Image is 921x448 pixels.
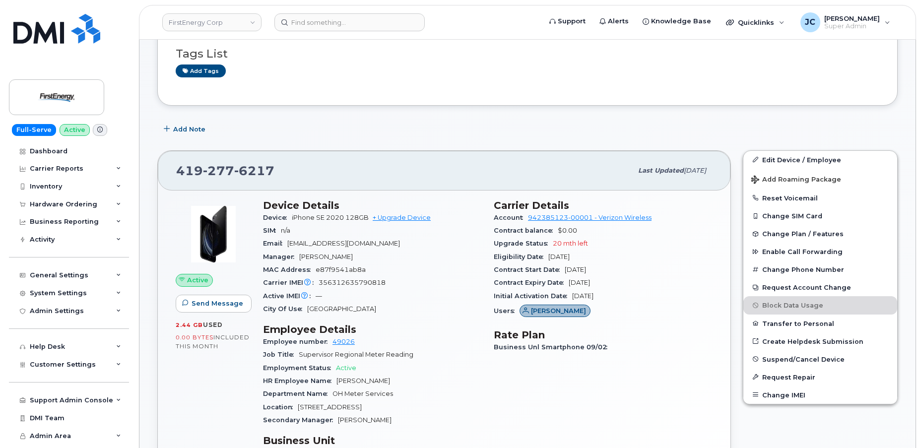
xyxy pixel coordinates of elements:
span: Support [558,16,586,26]
span: Email [263,240,287,247]
button: Enable Call Forwarding [743,243,897,260]
span: included this month [176,333,250,350]
span: Contract balance [494,227,558,234]
span: Active IMEI [263,292,316,300]
span: Knowledge Base [651,16,711,26]
span: Contract Start Date [494,266,565,273]
button: Transfer to Personal [743,315,897,332]
span: Active [187,275,208,285]
span: [PERSON_NAME] [338,416,392,424]
span: [DATE] [572,292,593,300]
div: Quicklinks [719,12,791,32]
span: Account [494,214,528,221]
span: Upgrade Status [494,240,553,247]
a: Support [542,11,592,31]
span: [PERSON_NAME] [336,377,390,384]
button: Add Roaming Package [743,169,897,189]
span: Add Note [173,125,205,134]
span: 277 [203,163,234,178]
span: Enable Call Forwarding [762,248,843,256]
iframe: Messenger Launcher [878,405,914,441]
span: used [203,321,223,328]
span: 0.00 Bytes [176,334,213,341]
span: Contract Expiry Date [494,279,569,286]
span: [DATE] [565,266,586,273]
span: [DATE] [684,167,706,174]
a: Edit Device / Employee [743,151,897,169]
span: Job Title [263,351,299,358]
a: + Upgrade Device [373,214,431,221]
span: Location [263,403,298,411]
span: Send Message [192,299,243,308]
span: HR Employee Name [263,377,336,384]
a: FirstEnergy Corp [162,13,262,31]
a: Create Helpdesk Submission [743,332,897,350]
button: Reset Voicemail [743,189,897,207]
span: [PERSON_NAME] [531,306,586,316]
span: Active [336,364,356,372]
span: [PERSON_NAME] [824,14,880,22]
span: Suspend/Cancel Device [762,355,845,363]
button: Change Plan / Features [743,225,897,243]
span: Initial Activation Date [494,292,572,300]
h3: Device Details [263,199,482,211]
span: Carrier IMEI [263,279,319,286]
span: Last updated [638,167,684,174]
span: [DATE] [548,253,570,260]
a: 942385123-00001 - Verizon Wireless [528,214,652,221]
span: JC [805,16,815,28]
button: Add Note [157,121,214,138]
span: [EMAIL_ADDRESS][DOMAIN_NAME] [287,240,400,247]
span: [GEOGRAPHIC_DATA] [307,305,376,313]
h3: Tags List [176,48,879,60]
span: Manager [263,253,299,260]
h3: Rate Plan [494,329,713,341]
span: Quicklinks [738,18,774,26]
img: image20231002-3703462-2fle3a.jpeg [184,204,243,264]
button: Request Account Change [743,278,897,296]
span: Super Admin [824,22,880,30]
span: Secondary Manager [263,416,338,424]
a: [PERSON_NAME] [520,307,591,315]
h3: Business Unit [263,435,482,447]
h3: Employee Details [263,323,482,335]
span: Business Unl Smartphone 09/02 [494,343,612,351]
a: 49026 [332,338,355,345]
span: [STREET_ADDRESS] [298,403,362,411]
span: 20 mth left [553,240,588,247]
button: Suspend/Cancel Device [743,350,897,368]
h3: Carrier Details [494,199,713,211]
button: Block Data Usage [743,296,897,314]
span: MAC Address [263,266,316,273]
span: [PERSON_NAME] [299,253,353,260]
span: 6217 [234,163,274,178]
span: SIM [263,227,281,234]
span: OH Meter Services [332,390,393,397]
a: Knowledge Base [636,11,718,31]
span: iPhone SE 2020 128GB [292,214,369,221]
span: Change Plan / Features [762,230,844,238]
span: City Of Use [263,305,307,313]
a: Add tags [176,64,226,77]
span: e87f9541ab8a [316,266,366,273]
button: Change SIM Card [743,207,897,225]
span: Eligibility Date [494,253,548,260]
a: Alerts [592,11,636,31]
span: Employee number [263,338,332,345]
span: Users [494,307,520,315]
span: 419 [176,163,274,178]
span: n/a [281,227,290,234]
span: Employment Status [263,364,336,372]
button: Change IMEI [743,386,897,404]
span: [DATE] [569,279,590,286]
span: $0.00 [558,227,577,234]
span: 356312635790818 [319,279,386,286]
div: Jene Cook [793,12,897,32]
span: Department Name [263,390,332,397]
span: 2.44 GB [176,321,203,328]
span: — [316,292,322,300]
span: Alerts [608,16,629,26]
button: Change Phone Number [743,260,897,278]
button: Send Message [176,295,252,313]
input: Find something... [274,13,425,31]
